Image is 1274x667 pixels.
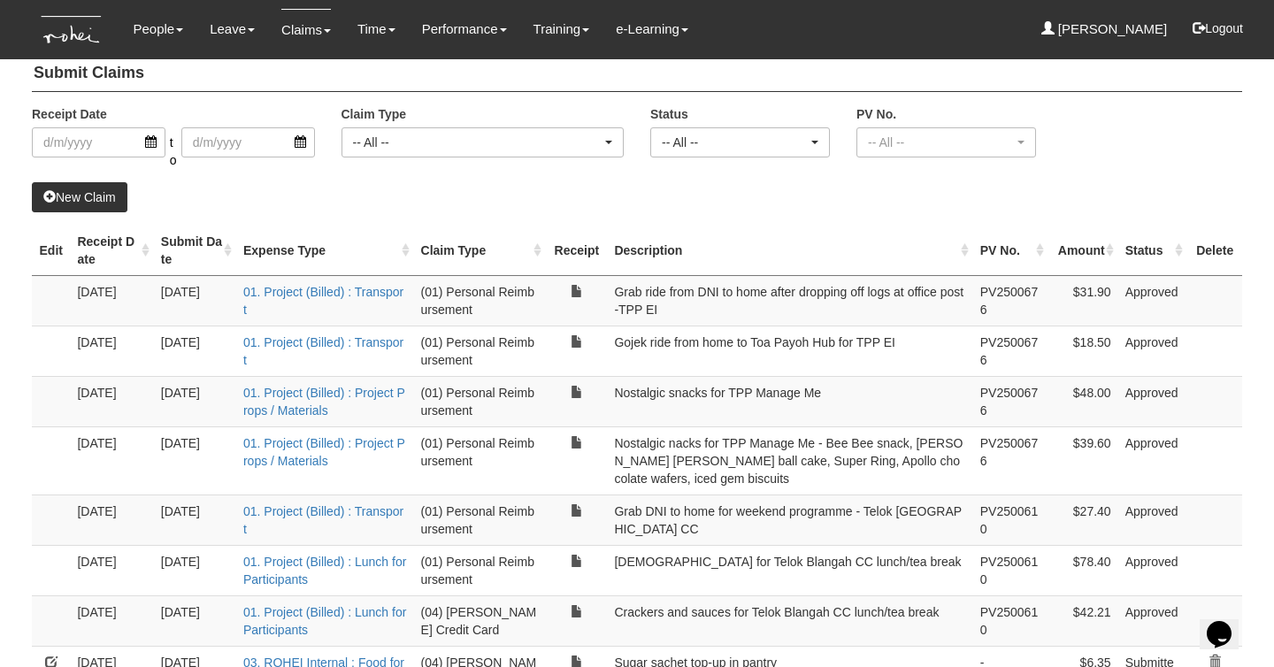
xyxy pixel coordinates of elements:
a: 01. Project (Billed) : Transport [243,504,403,536]
a: 01. Project (Billed) : Project Props / Materials [243,436,405,468]
td: Nostalgic nacks for TPP Manage Me - Bee Bee snack, [PERSON_NAME] [PERSON_NAME] ball cake, Super R... [607,426,972,494]
td: [DATE] [70,545,153,595]
th: Delete [1187,226,1242,276]
td: PV2500676 [973,275,1049,326]
td: [DATE] [154,275,236,326]
td: [DATE] [70,494,153,545]
td: Approved [1118,595,1188,646]
th: Description : activate to sort column ascending [607,226,972,276]
td: $48.00 [1048,376,1117,426]
a: People [133,9,183,50]
th: Amount : activate to sort column ascending [1048,226,1117,276]
th: Receipt Date : activate to sort column ascending [70,226,153,276]
button: -- All -- [342,127,625,157]
td: (01) Personal Reimbursement [414,275,547,326]
div: -- All -- [353,134,602,151]
button: Logout [1180,7,1255,50]
td: [DATE] [70,275,153,326]
button: -- All -- [856,127,1036,157]
th: Receipt [546,226,607,276]
td: (04) [PERSON_NAME] Credit Card [414,595,547,646]
span: to [165,127,181,169]
td: Crackers and sauces for Telok Blangah CC lunch/tea break [607,595,972,646]
a: 01. Project (Billed) : Project Props / Materials [243,386,405,418]
a: Performance [422,9,507,50]
td: (01) Personal Reimbursement [414,326,547,376]
iframe: chat widget [1200,596,1256,649]
td: Approved [1118,326,1188,376]
td: PV2500676 [973,326,1049,376]
label: Receipt Date [32,105,107,123]
a: 01. Project (Billed) : Lunch for Participants [243,605,406,637]
h4: Submit Claims [32,56,1242,92]
a: New Claim [32,182,127,212]
a: e-Learning [616,9,688,50]
td: Approved [1118,545,1188,595]
td: [DATE] [154,545,236,595]
th: Claim Type : activate to sort column ascending [414,226,547,276]
button: -- All -- [650,127,830,157]
td: $42.21 [1048,595,1117,646]
a: 01. Project (Billed) : Transport [243,285,403,317]
td: [DATE] [70,595,153,646]
th: Submit Date : activate to sort column ascending [154,226,236,276]
div: -- All -- [662,134,808,151]
td: [DATE] [70,326,153,376]
a: 01. Project (Billed) : Lunch for Participants [243,555,406,586]
td: PV2500610 [973,545,1049,595]
td: PV2500676 [973,426,1049,494]
label: PV No. [856,105,896,123]
td: Approved [1118,494,1188,545]
th: Expense Type : activate to sort column ascending [236,226,414,276]
td: [DATE] [154,494,236,545]
td: [DATE] [154,376,236,426]
td: Gojek ride from home to Toa Payoh Hub for TPP EI [607,326,972,376]
td: (01) Personal Reimbursement [414,545,547,595]
td: (01) Personal Reimbursement [414,426,547,494]
td: PV2500610 [973,595,1049,646]
td: Approved [1118,426,1188,494]
td: [DATE] [154,426,236,494]
a: [PERSON_NAME] [1041,9,1168,50]
input: d/m/yyyy [181,127,315,157]
td: Grab DNI to home for weekend programme - Telok [GEOGRAPHIC_DATA] CC [607,494,972,545]
a: Time [357,9,395,50]
td: [DATE] [70,426,153,494]
td: PV2500676 [973,376,1049,426]
td: Nostalgic snacks for TPP Manage Me [607,376,972,426]
td: Approved [1118,275,1188,326]
td: $31.90 [1048,275,1117,326]
td: [DATE] [154,326,236,376]
label: Claim Type [342,105,407,123]
div: -- All -- [868,134,1014,151]
td: [DATE] [154,595,236,646]
th: PV No. : activate to sort column ascending [973,226,1049,276]
a: Claims [281,9,331,50]
td: PV2500610 [973,494,1049,545]
td: (01) Personal Reimbursement [414,376,547,426]
th: Status : activate to sort column ascending [1118,226,1188,276]
td: Approved [1118,376,1188,426]
td: (01) Personal Reimbursement [414,494,547,545]
input: d/m/yyyy [32,127,165,157]
label: Status [650,105,688,123]
td: $18.50 [1048,326,1117,376]
td: $27.40 [1048,494,1117,545]
td: Grab ride from DNI to home after dropping off logs at office post-TPP EI [607,275,972,326]
a: Training [533,9,590,50]
th: Edit [32,226,70,276]
td: $39.60 [1048,426,1117,494]
a: 01. Project (Billed) : Transport [243,335,403,367]
td: $78.40 [1048,545,1117,595]
a: Leave [210,9,255,50]
td: [DEMOGRAPHIC_DATA] for Telok Blangah CC lunch/tea break [607,545,972,595]
td: [DATE] [70,376,153,426]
